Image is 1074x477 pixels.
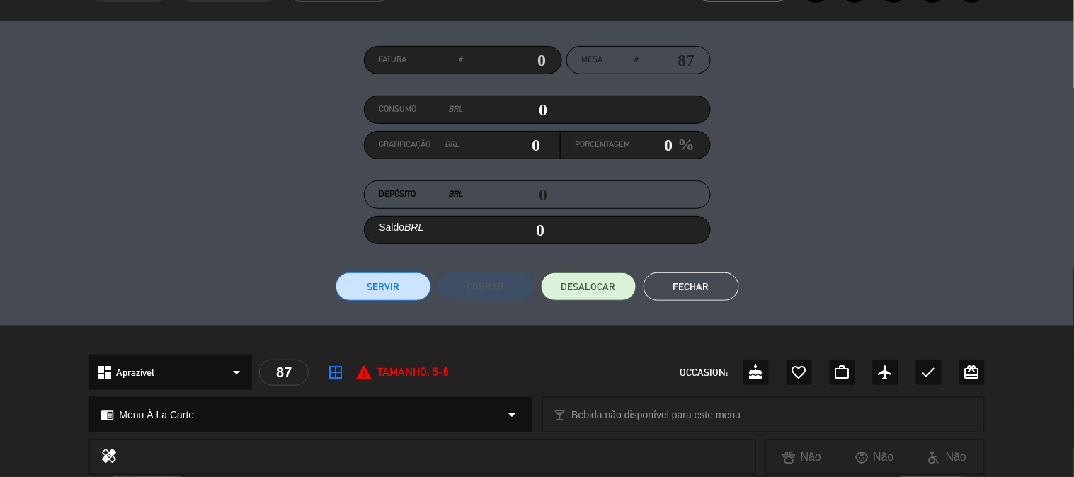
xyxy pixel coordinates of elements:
div: Tamanho: 5-6 [355,363,449,381]
label: Fatura [379,53,463,67]
i: arrow_drop_down [228,364,245,381]
em: BRL [404,222,423,233]
i: local_bar [554,408,567,422]
div: Não [766,448,839,466]
i: healing [101,447,118,467]
i: cake [748,364,765,381]
label: Saldo [379,219,424,236]
i: check [920,364,937,381]
i: airplanemode_active [877,364,894,381]
label: Consumo [379,103,464,117]
button: Fechar [644,272,739,301]
label: Gratificação [379,138,460,152]
input: 0 [631,134,673,156]
i: work_outline [834,364,851,381]
em: BRL [445,138,460,152]
input: 0 [460,134,541,156]
input: 0 [463,50,547,71]
em: BRL [449,103,464,117]
em: BRL [449,188,464,202]
i: arrow_drop_down [504,406,521,423]
span: Mesa [582,53,603,67]
label: Porcentagem [576,138,631,152]
span: DESALOCAR [561,280,616,294]
span: OCCASION: [680,364,729,381]
i: chrome_reader_mode [101,408,114,422]
div: Não [911,448,984,466]
em: % [673,131,695,159]
i: dashboard [96,364,113,381]
i: report_problem [355,364,372,381]
div: Não [838,448,911,466]
button: DESALOCAR [541,272,636,301]
button: Cobrar [438,272,534,301]
input: 0 [464,99,548,120]
em: # [634,53,639,67]
em: # [459,53,463,67]
i: favorite_border [791,364,808,381]
div: 87 [259,360,309,386]
i: border_all [327,364,344,381]
span: Aprazível [116,364,154,381]
span: Menu À La Carte [119,407,194,423]
label: Depósito [379,188,464,202]
input: number [639,50,695,71]
button: Servir [336,272,431,301]
i: card_giftcard [964,364,981,381]
span: Bebida não disponível para este menu [572,407,741,423]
